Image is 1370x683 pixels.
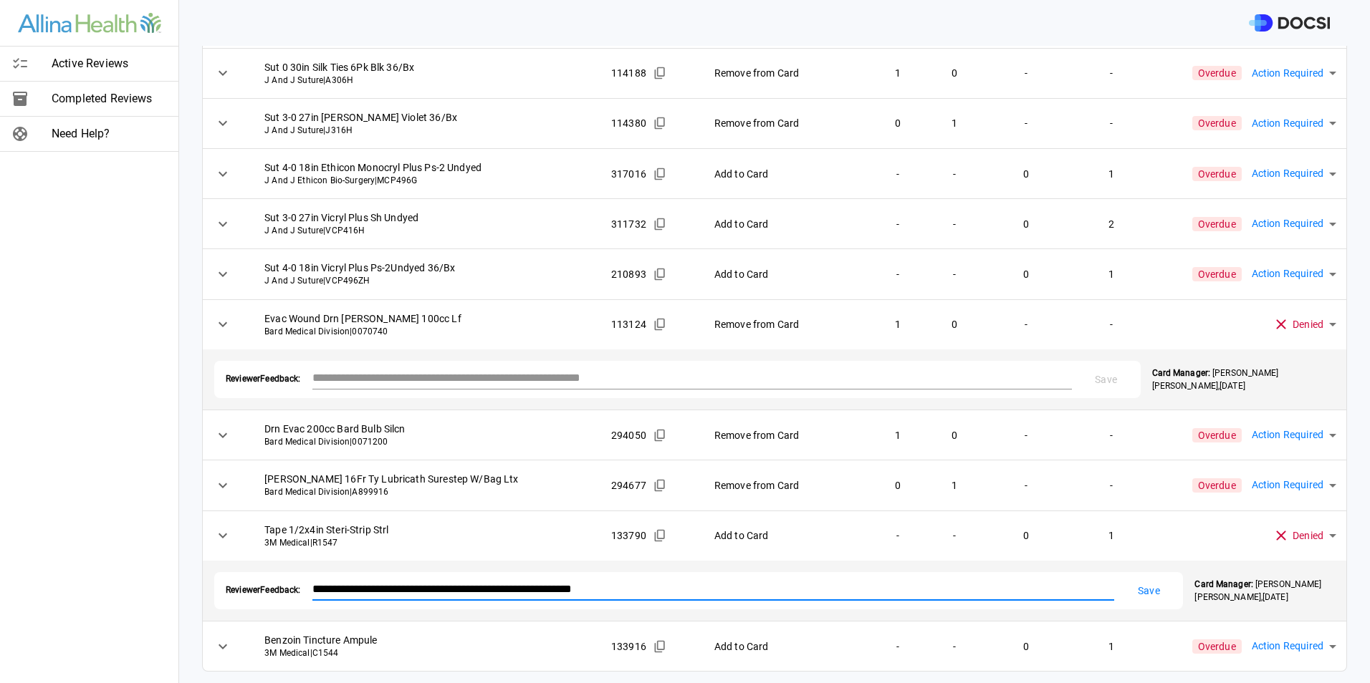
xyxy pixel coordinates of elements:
td: 0 [982,149,1070,199]
td: - [868,149,927,199]
td: - [1070,410,1154,460]
td: Add to Card [703,249,868,299]
td: Remove from Card [703,48,868,98]
td: - [927,249,982,299]
td: Add to Card [703,199,868,249]
td: - [1070,299,1154,349]
span: Overdue [1192,639,1242,654]
span: 3M Medical | C1544 [264,647,588,659]
span: 114380 [611,116,646,130]
div: Action Required [1242,154,1346,194]
img: Site Logo [18,13,161,34]
span: Denied [1293,316,1323,333]
td: 1 [927,460,982,510]
span: 114188 [611,66,646,80]
span: [PERSON_NAME] 16Fr Ty Lubricath Surestep W/Bag Ltx [264,472,588,486]
strong: Card Manager: [1152,368,1210,378]
button: Copied! [649,475,671,496]
td: 1 [868,299,927,349]
span: 3M Medical | R1547 [264,537,588,549]
span: 210893 [611,267,646,281]
td: Add to Card [703,621,868,672]
td: - [982,460,1070,510]
button: Copied! [649,263,671,285]
img: DOCSI Logo [1249,14,1330,32]
span: Bard Medical Division | A899916 [264,486,588,498]
td: 2 [1070,199,1154,249]
td: Add to Card [703,149,868,199]
td: 1 [1070,249,1154,299]
td: - [868,249,927,299]
button: Copied! [649,314,671,335]
span: J And J Suture | VCP416H [264,225,588,237]
div: Action Required [1242,254,1346,294]
button: Copied! [649,636,671,657]
button: Save [1126,578,1172,604]
td: 1 [1070,510,1154,561]
span: Denied [1293,528,1323,544]
td: Remove from Card [703,460,868,510]
span: Overdue [1192,428,1242,442]
div: Action Required [1242,53,1346,93]
td: - [1070,460,1154,510]
span: Action Required [1252,638,1323,654]
span: J And J Suture | VCP496ZH [264,275,588,287]
td: 0 [982,249,1070,299]
span: Action Required [1252,215,1323,232]
td: - [868,199,927,249]
span: Active Reviews [52,55,167,72]
button: Copied! [649,163,671,185]
span: J And J Suture | A306H [264,74,588,87]
td: - [927,621,982,672]
span: Sut 0 30in Silk Ties 6Pk Blk 36/Bx [264,60,588,74]
span: Benzoin Tincture Ampule [264,633,588,647]
td: - [1070,48,1154,98]
span: Bard Medical Division | 0070740 [264,326,588,338]
td: 0 [982,199,1070,249]
span: Overdue [1192,478,1242,493]
div: Action Required [1242,465,1346,505]
td: - [982,299,1070,349]
span: Need Help? [52,125,167,142]
td: 0 [927,299,982,349]
span: 133916 [611,639,646,654]
strong: Card Manager: [1194,579,1252,589]
span: Reviewer Feedback: [226,373,301,385]
td: 1 [868,48,927,98]
td: 1 [927,98,982,148]
span: Sut 4-0 18in Vicryl Plus Ps-2Undyed 36/Bx [264,261,588,275]
span: Action Required [1252,266,1323,282]
span: 113124 [611,317,646,331]
span: Action Required [1252,115,1323,132]
div: Action Required [1242,626,1346,667]
td: - [982,410,1070,460]
td: - [1070,98,1154,148]
div: Action Required [1242,415,1346,455]
td: Remove from Card [703,299,868,349]
button: Copied! [649,213,671,235]
td: - [982,98,1070,148]
span: Sut 3-0 27in [PERSON_NAME] Violet 36/Bx [264,110,588,125]
button: Copied! [649,525,671,546]
td: 1 [1070,149,1154,199]
td: 0 [982,621,1070,672]
td: - [868,621,927,672]
td: - [982,48,1070,98]
span: Sut 3-0 27in Vicryl Plus Sh Undyed [264,210,588,225]
span: 294050 [611,428,646,442]
span: Action Required [1252,477,1323,493]
span: Action Required [1252,65,1323,82]
span: Action Required [1252,427,1323,443]
span: Evac Wound Drn [PERSON_NAME] 100cc Lf [264,311,588,326]
td: Add to Card [703,510,868,561]
span: J And J Suture | J316H [264,125,588,137]
span: 311732 [611,217,646,231]
span: Overdue [1192,116,1242,130]
div: Action Required [1242,204,1346,244]
td: - [927,149,982,199]
span: 294677 [611,478,646,493]
td: 0 [868,460,927,510]
td: 0 [868,98,927,148]
td: Remove from Card [703,410,868,460]
td: - [927,199,982,249]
